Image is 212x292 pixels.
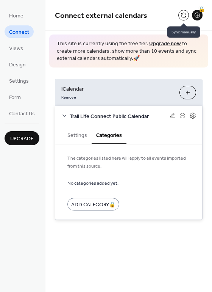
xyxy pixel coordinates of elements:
[149,39,181,49] a: Upgrade now
[9,110,35,118] span: Contact Us
[67,179,118,187] span: No categories added yet.
[5,91,25,103] a: Form
[70,112,170,120] span: Trail Life Connect Public Calendar
[9,45,23,53] span: Views
[55,8,147,23] span: Connect external calendars
[167,27,200,38] span: Sync manually
[92,126,126,144] button: Categories
[61,94,76,100] span: Remove
[9,94,21,102] span: Form
[67,154,190,170] span: The categories listed here will apply to all events imported from this source.
[10,135,34,143] span: Upgrade
[9,77,29,85] span: Settings
[9,12,23,20] span: Home
[5,25,34,38] a: Connect
[57,40,201,63] span: This site is currently using the free tier. to create more calendars, show more than 10 events an...
[5,131,39,145] button: Upgrade
[5,74,33,87] a: Settings
[61,85,173,93] span: iCalendar
[5,107,39,119] a: Contact Us
[9,61,26,69] span: Design
[63,126,92,143] button: Settings
[5,9,28,22] a: Home
[9,28,29,36] span: Connect
[5,42,28,54] a: Views
[5,58,30,71] a: Design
